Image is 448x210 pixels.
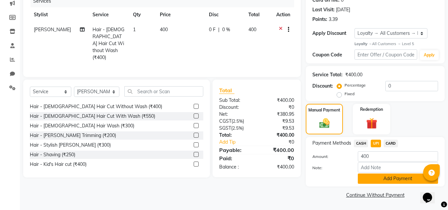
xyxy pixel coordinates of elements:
div: ₹9.53 [257,118,299,125]
a: Continue Without Payment [307,192,443,199]
div: Paid: [214,154,257,162]
div: Total: [214,132,257,139]
div: ₹400.00 [257,164,299,171]
span: CARD [384,140,398,147]
input: Search or Scan [124,86,203,97]
th: Qty [129,7,156,22]
div: ₹0 [257,104,299,111]
a: Add Tip [214,139,264,146]
div: Hair - [DEMOGRAPHIC_DATA] Hair Cut With Wash (₹550) [30,113,155,120]
div: Net: [214,111,257,118]
div: Hair - [DEMOGRAPHIC_DATA] Hair Wash (₹300) [30,122,134,129]
img: _gift.svg [363,116,381,130]
div: 3.39 [329,16,338,23]
input: Add Note [358,162,438,173]
button: Add Payment [358,174,438,184]
div: ₹400.00 [257,97,299,104]
span: 2.5% [232,125,242,131]
div: ( ) [214,118,257,125]
div: Service Total: [312,71,343,78]
th: Service [89,7,129,22]
div: ( ) [214,125,257,132]
div: Hair - Stylish [PERSON_NAME] (₹300) [30,142,111,149]
strong: Loyalty → [354,41,372,46]
div: Discount: [214,104,257,111]
div: ₹380.95 [257,111,299,118]
div: ₹0 [264,139,299,146]
div: ₹0 [257,154,299,162]
div: ₹9.53 [257,125,299,132]
label: Percentage [345,82,366,88]
span: CASH [354,140,368,147]
div: Payable: [214,146,257,154]
label: Redemption [360,106,383,112]
div: Hair - Shaving (₹250) [30,151,75,158]
div: ₹400.00 [257,146,299,154]
label: Note: [307,165,352,171]
div: Hair - [DEMOGRAPHIC_DATA] Hair Cut Without Wash (₹400) [30,103,162,110]
div: Coupon Code [312,51,354,58]
div: Sub Total: [214,97,257,104]
span: CGST [219,118,231,124]
label: Amount: [307,154,352,160]
span: [PERSON_NAME] [34,27,71,33]
span: 2.5% [233,118,243,124]
span: Hair - [DEMOGRAPHIC_DATA] Hair Cut Without Wash (₹400) [93,27,124,60]
th: Disc [205,7,244,22]
img: _cash.svg [316,117,333,129]
span: SGST [219,125,231,131]
div: Hair - [PERSON_NAME] Trimming (₹200) [30,132,116,139]
input: Amount [358,151,438,162]
label: Fixed [345,91,354,97]
div: Discount: [312,83,333,90]
iframe: chat widget [420,183,441,203]
th: Total [244,7,273,22]
span: 400 [248,27,256,33]
span: 0 % [222,26,230,33]
span: Payment Methods [312,140,351,147]
th: Action [272,7,294,22]
div: [DATE] [336,6,350,13]
span: Total [219,87,234,94]
span: 1 [133,27,136,33]
span: 0 F [209,26,216,33]
div: Points: [312,16,327,23]
span: | [218,26,220,33]
div: Hair - Kid's Hair cut (₹400) [30,161,87,168]
button: Apply [420,50,439,60]
div: Last Visit: [312,6,335,13]
span: 400 [160,27,168,33]
th: Price [156,7,205,22]
span: UPI [371,140,381,147]
div: All Customers → Level 5 [354,41,438,47]
div: ₹400.00 [345,71,362,78]
input: Enter Offer / Coupon Code [354,49,417,60]
div: ₹400.00 [257,132,299,139]
div: Balance : [214,164,257,171]
label: Manual Payment [308,107,340,113]
div: Apply Discount [312,30,354,37]
th: Stylist [30,7,89,22]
